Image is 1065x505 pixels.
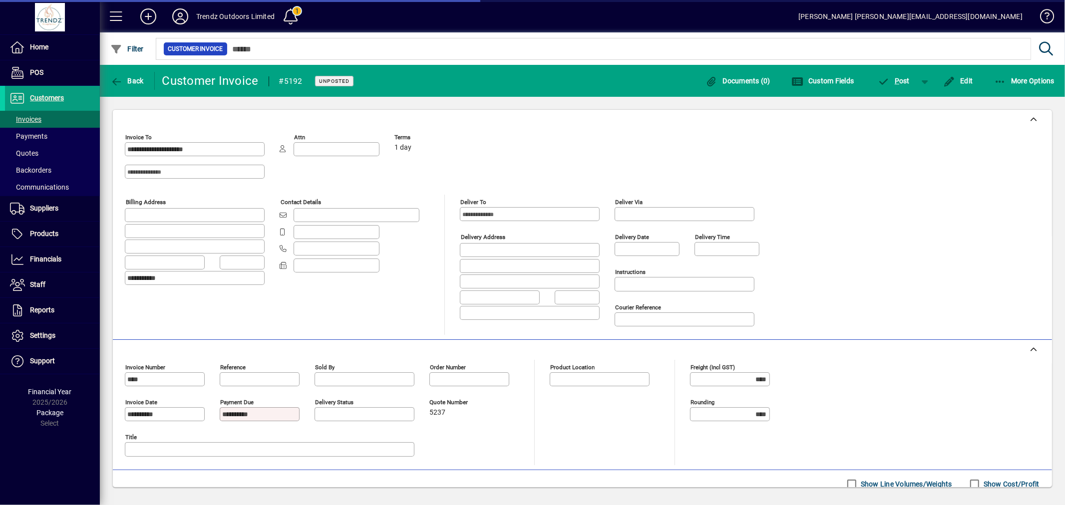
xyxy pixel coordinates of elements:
span: Back [110,77,144,85]
mat-label: Product location [550,364,595,371]
button: Back [108,72,146,90]
span: 1 day [394,144,411,152]
mat-label: Freight (incl GST) [691,364,735,371]
span: Package [36,409,63,417]
mat-label: Invoice date [125,399,157,406]
div: #5192 [279,73,303,89]
label: Show Line Volumes/Weights [859,479,952,489]
button: Custom Fields [789,72,857,90]
a: Suppliers [5,196,100,221]
span: Invoices [10,115,41,123]
a: Payments [5,128,100,145]
a: Communications [5,179,100,196]
a: Home [5,35,100,60]
a: Reports [5,298,100,323]
div: Trendz Outdoors Limited [196,8,275,24]
mat-label: Delivery time [695,234,730,241]
span: Documents (0) [706,77,770,85]
button: Post [873,72,915,90]
app-page-header-button: Back [100,72,155,90]
a: Backorders [5,162,100,179]
mat-label: Courier Reference [615,304,661,311]
span: P [895,77,899,85]
mat-label: Delivery status [315,399,354,406]
label: Show Cost/Profit [982,479,1040,489]
span: 5237 [429,409,445,417]
a: Products [5,222,100,247]
span: Settings [30,331,55,339]
span: POS [30,68,43,76]
a: Staff [5,272,100,297]
mat-label: Attn [294,134,305,141]
mat-label: Instructions [615,268,646,275]
span: Home [30,43,48,51]
mat-label: Title [125,434,137,441]
a: Invoices [5,111,100,128]
mat-label: Reference [220,364,246,371]
mat-label: Deliver via [615,199,643,206]
span: Financials [30,255,61,263]
a: POS [5,60,100,85]
span: Communications [10,183,69,191]
span: Financial Year [28,388,72,396]
mat-label: Sold by [315,364,335,371]
span: Backorders [10,166,51,174]
mat-label: Payment due [220,399,254,406]
a: Support [5,349,100,374]
mat-label: Invoice To [125,134,152,141]
span: Quotes [10,149,38,157]
button: Filter [108,40,146,58]
a: Quotes [5,145,100,162]
a: Knowledge Base [1033,2,1053,34]
span: Terms [394,134,454,141]
span: Reports [30,306,54,314]
button: More Options [992,72,1058,90]
span: Payments [10,132,47,140]
span: Filter [110,45,144,53]
span: Quote number [429,399,489,406]
span: Customer Invoice [168,44,223,54]
span: Products [30,230,58,238]
a: Financials [5,247,100,272]
span: Suppliers [30,204,58,212]
span: Custom Fields [791,77,854,85]
button: Add [132,7,164,25]
div: [PERSON_NAME] [PERSON_NAME][EMAIL_ADDRESS][DOMAIN_NAME] [798,8,1023,24]
mat-label: Rounding [691,399,714,406]
mat-label: Invoice number [125,364,165,371]
span: Support [30,357,55,365]
div: Customer Invoice [162,73,259,89]
mat-label: Deliver To [460,199,486,206]
button: Documents (0) [703,72,773,90]
span: Customers [30,94,64,102]
button: Profile [164,7,196,25]
span: ost [878,77,910,85]
span: Unposted [319,78,350,84]
mat-label: Delivery date [615,234,649,241]
a: Settings [5,323,100,348]
span: Edit [943,77,973,85]
span: Staff [30,280,45,288]
mat-label: Order number [430,364,466,371]
span: More Options [994,77,1055,85]
button: Edit [941,72,976,90]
